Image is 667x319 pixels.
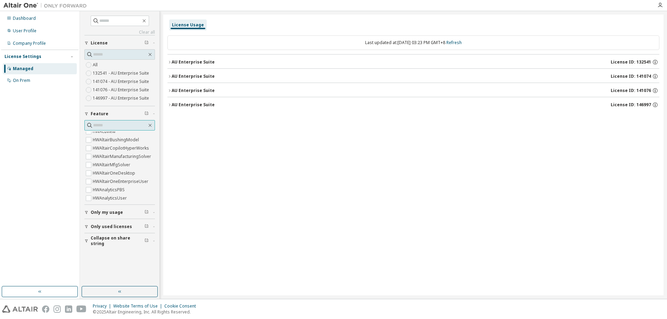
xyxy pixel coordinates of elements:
[42,305,49,313] img: facebook.svg
[93,177,150,186] label: HWAltairOneEnterpriseUser
[167,83,659,98] button: AU Enterprise SuiteLicense ID: 141076
[145,40,149,46] span: Clear filter
[446,40,462,45] a: Refresh
[611,102,651,108] span: License ID: 146997
[145,238,149,244] span: Clear filter
[91,111,108,117] span: Feature
[167,54,659,70] button: AU Enterprise SuiteLicense ID: 132541
[93,94,150,102] label: 146997 - AU Enterprise Suite
[93,161,132,169] label: HWAltairMfgSolver
[172,74,215,79] div: AU Enterprise Suite
[3,2,90,9] img: Altair One
[13,78,30,83] div: On Prem
[93,77,150,86] label: 141074 - AU Enterprise Suite
[611,74,651,79] span: License ID: 141074
[84,219,155,234] button: Only used licenses
[84,35,155,51] button: License
[13,41,46,46] div: Company Profile
[93,186,126,194] label: HWAnalyticsPBS
[93,61,99,69] label: All
[167,69,659,84] button: AU Enterprise SuiteLicense ID: 141074
[84,205,155,220] button: Only my usage
[93,169,137,177] label: HWAltairOneDesktop
[76,305,87,313] img: youtube.svg
[13,16,36,21] div: Dashboard
[91,235,145,246] span: Collapse on share string
[65,305,72,313] img: linkedin.svg
[84,233,155,249] button: Collapse on share string
[93,194,128,202] label: HWAnalyticsUser
[93,303,113,309] div: Privacy
[93,309,200,315] p: © 2025 Altair Engineering, Inc. All Rights Reserved.
[164,303,200,309] div: Cookie Consent
[93,86,150,94] label: 141076 - AU Enterprise Suite
[145,111,149,117] span: Clear filter
[172,88,215,93] div: AU Enterprise Suite
[145,210,149,215] span: Clear filter
[93,152,153,161] label: HWAltairManufacturingSolver
[53,305,61,313] img: instagram.svg
[93,127,117,136] label: HWAcuview
[91,224,132,229] span: Only used licenses
[13,66,33,72] div: Managed
[93,136,140,144] label: HWAltairBushingModel
[5,54,41,59] div: License Settings
[172,22,204,28] div: License Usage
[611,88,651,93] span: License ID: 141076
[13,28,36,34] div: User Profile
[84,106,155,121] button: Feature
[113,303,164,309] div: Website Terms of Use
[2,305,38,313] img: altair_logo.svg
[172,59,215,65] div: AU Enterprise Suite
[91,210,123,215] span: Only my usage
[167,35,659,50] div: Last updated at: [DATE] 03:23 PM GMT+8
[84,30,155,35] a: Clear all
[611,59,651,65] span: License ID: 132541
[91,40,108,46] span: License
[93,69,150,77] label: 132541 - AU Enterprise Suite
[172,102,215,108] div: AU Enterprise Suite
[145,224,149,229] span: Clear filter
[167,97,659,112] button: AU Enterprise SuiteLicense ID: 146997
[93,144,150,152] label: HWAltairCopilotHyperWorks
